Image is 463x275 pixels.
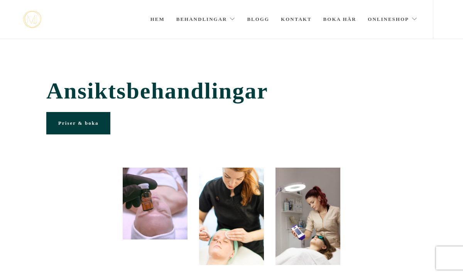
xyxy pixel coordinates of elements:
[58,120,98,126] span: Priser & boka
[123,168,188,239] img: 20200316_113429315_iOS
[199,168,264,265] img: Portömning Stockholm
[275,168,340,265] img: evh_NF_2018_90598 (1)
[23,11,41,28] img: mjstudio
[46,78,417,104] span: Ansiktsbehandlingar
[46,112,110,134] a: Priser & boka
[23,11,41,28] a: mjstudio mjstudio mjstudio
